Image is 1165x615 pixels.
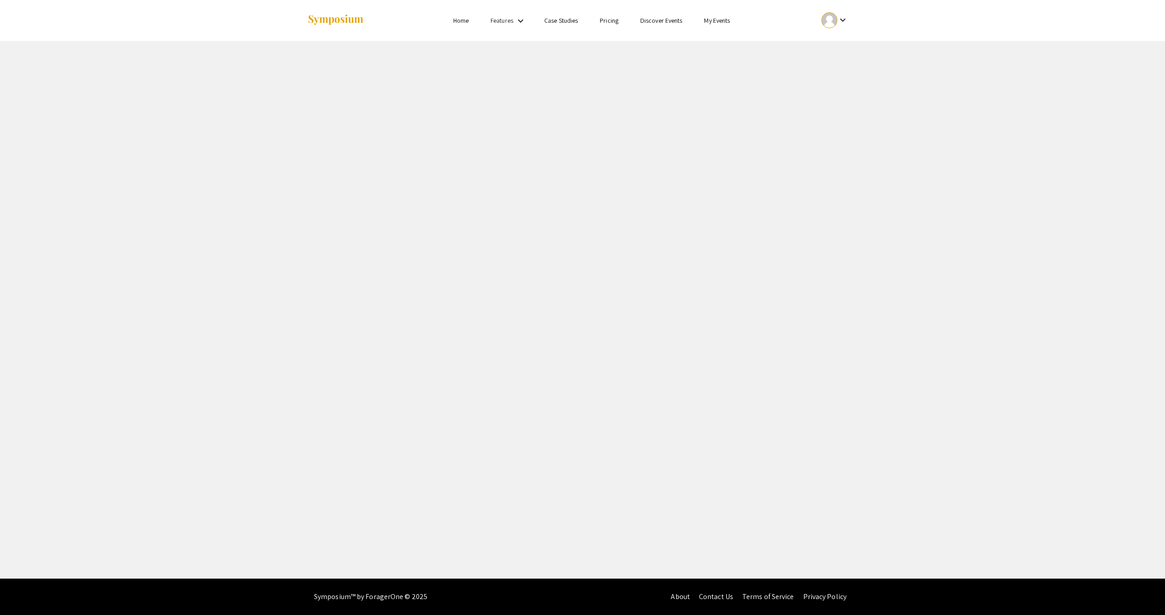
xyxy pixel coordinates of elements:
button: Expand account dropdown [812,10,858,30]
a: Case Studies [544,16,578,25]
a: Home [453,16,469,25]
a: Pricing [600,16,618,25]
a: Features [491,16,513,25]
a: Terms of Service [742,592,794,601]
a: Privacy Policy [803,592,846,601]
a: About [671,592,690,601]
img: Symposium by ForagerOne [307,14,364,26]
a: Discover Events [640,16,683,25]
mat-icon: Expand account dropdown [837,15,848,25]
a: Contact Us [699,592,733,601]
a: My Events [704,16,730,25]
div: Symposium™ by ForagerOne © 2025 [314,579,427,615]
mat-icon: Expand Features list [515,15,526,26]
iframe: Chat [1126,574,1158,608]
